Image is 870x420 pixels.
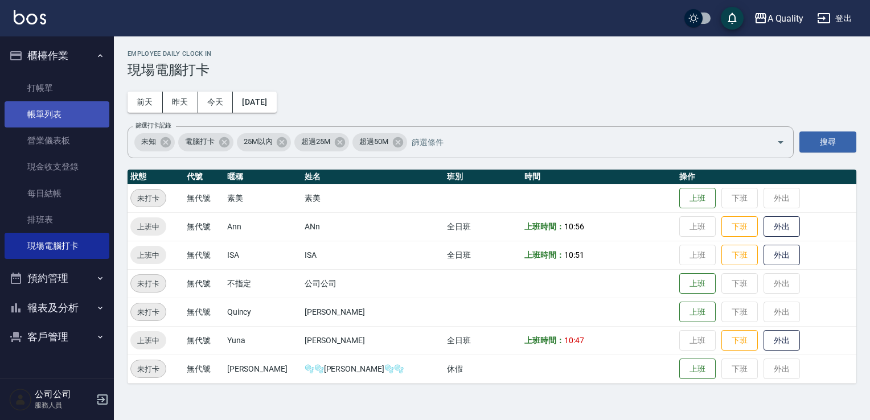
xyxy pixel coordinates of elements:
[676,170,856,184] th: 操作
[679,273,716,294] button: 上班
[5,101,109,127] a: 帳單列表
[5,75,109,101] a: 打帳單
[184,326,224,355] td: 無代號
[184,269,224,298] td: 無代號
[224,269,302,298] td: 不指定
[352,136,395,147] span: 超過50M
[764,216,800,237] button: 外出
[198,92,233,113] button: 今天
[5,233,109,259] a: 現場電腦打卡
[5,263,109,293] button: 預約管理
[128,62,856,78] h3: 現場電腦打卡
[444,326,522,355] td: 全日班
[184,184,224,212] td: 無代號
[444,241,522,269] td: 全日班
[679,359,716,380] button: 上班
[5,207,109,233] a: 排班表
[224,241,302,269] td: ISA
[302,241,445,269] td: ISA
[224,184,302,212] td: 素美
[302,170,445,184] th: 姓名
[679,302,716,323] button: 上班
[237,133,292,151] div: 25M以內
[409,132,757,152] input: 篩選條件
[35,389,93,400] h5: 公司公司
[130,221,166,233] span: 上班中
[524,336,564,345] b: 上班時間：
[224,326,302,355] td: Yuna
[302,326,445,355] td: [PERSON_NAME]
[302,184,445,212] td: 素美
[721,245,758,266] button: 下班
[764,330,800,351] button: 外出
[224,298,302,326] td: Quincy
[130,249,166,261] span: 上班中
[444,212,522,241] td: 全日班
[679,188,716,209] button: 上班
[134,133,175,151] div: 未知
[224,355,302,383] td: [PERSON_NAME]
[5,293,109,323] button: 報表及分析
[524,250,564,260] b: 上班時間：
[237,136,280,147] span: 25M以內
[302,298,445,326] td: [PERSON_NAME]
[184,170,224,184] th: 代號
[131,306,166,318] span: 未打卡
[5,41,109,71] button: 櫃檯作業
[184,212,224,241] td: 無代號
[131,363,166,375] span: 未打卡
[233,92,276,113] button: [DATE]
[35,400,93,410] p: 服務人員
[564,222,584,231] span: 10:56
[134,136,163,147] span: 未知
[294,136,337,147] span: 超過25M
[184,298,224,326] td: 無代號
[352,133,407,151] div: 超過50M
[131,278,166,290] span: 未打卡
[294,133,349,151] div: 超過25M
[721,7,744,30] button: save
[178,136,221,147] span: 電腦打卡
[799,131,856,153] button: 搜尋
[721,330,758,351] button: 下班
[130,335,166,347] span: 上班中
[224,170,302,184] th: 暱稱
[5,322,109,352] button: 客戶管理
[764,245,800,266] button: 外出
[128,50,856,57] h2: Employee Daily Clock In
[14,10,46,24] img: Logo
[524,222,564,231] b: 上班時間：
[5,180,109,207] a: 每日結帳
[564,336,584,345] span: 10:47
[136,121,171,130] label: 篩選打卡記錄
[184,355,224,383] td: 無代號
[9,388,32,411] img: Person
[131,192,166,204] span: 未打卡
[128,170,184,184] th: 狀態
[302,355,445,383] td: 🫧🫧[PERSON_NAME]🫧🫧
[178,133,233,151] div: 電腦打卡
[564,250,584,260] span: 10:51
[224,212,302,241] td: Ann
[771,133,790,151] button: Open
[163,92,198,113] button: 昨天
[5,154,109,180] a: 現金收支登錄
[5,127,109,154] a: 營業儀表板
[768,11,804,26] div: A Quality
[749,7,809,30] button: A Quality
[721,216,758,237] button: 下班
[302,269,445,298] td: 公司公司
[302,212,445,241] td: ANn
[444,170,522,184] th: 班別
[522,170,676,184] th: 時間
[128,92,163,113] button: 前天
[444,355,522,383] td: 休假
[184,241,224,269] td: 無代號
[812,8,856,29] button: 登出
